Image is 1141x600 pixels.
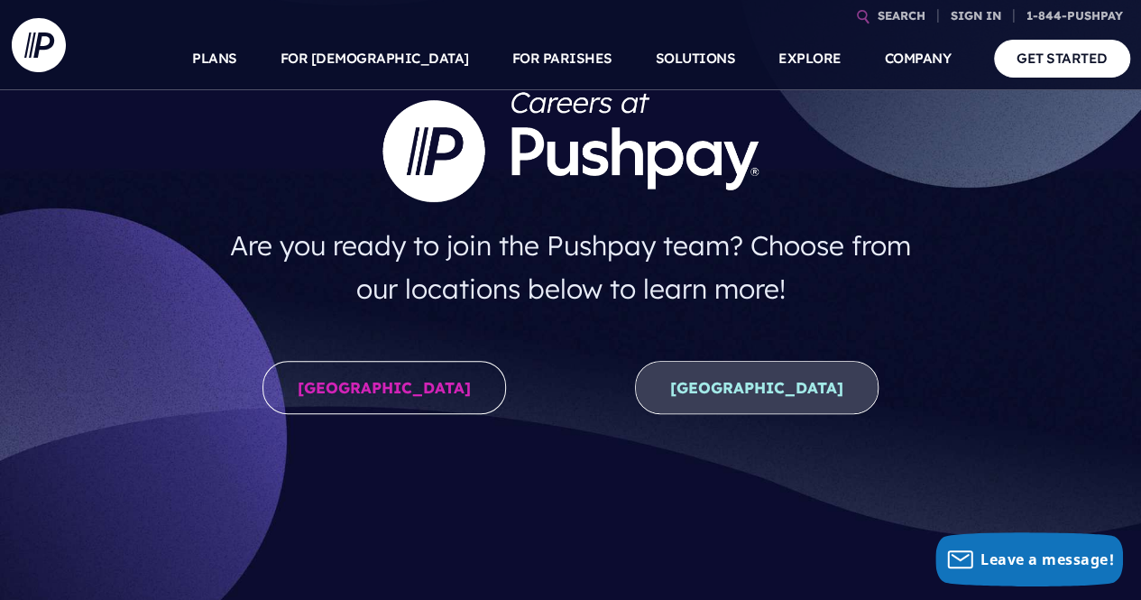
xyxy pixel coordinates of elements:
a: SOLUTIONS [656,27,736,90]
a: FOR PARISHES [512,27,612,90]
a: FOR [DEMOGRAPHIC_DATA] [281,27,469,90]
a: COMPANY [885,27,952,90]
a: [GEOGRAPHIC_DATA] [262,361,506,414]
a: EXPLORE [778,27,842,90]
a: PLANS [192,27,237,90]
h4: Are you ready to join the Pushpay team? Choose from our locations below to learn more! [212,217,929,318]
a: GET STARTED [994,40,1130,77]
span: Leave a message! [980,549,1114,569]
a: [GEOGRAPHIC_DATA] [635,361,879,414]
button: Leave a message! [935,532,1123,586]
